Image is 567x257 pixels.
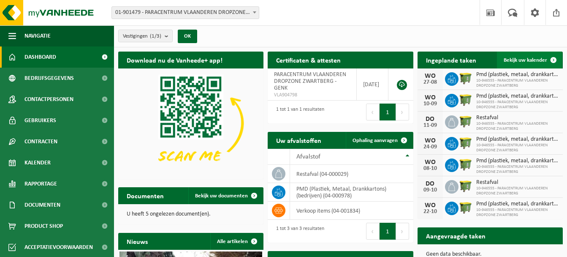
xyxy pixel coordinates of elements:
span: Pmd (plastiek, metaal, drankkartons) (bedrijven) [476,93,559,100]
span: Restafval [476,179,559,186]
span: 10-946555 - PARACENTRUM VLAANDEREN DROPZONE ZWARTBERG [476,143,559,153]
div: WO [422,137,439,144]
span: 10-946555 - PARACENTRUM VLAANDEREN DROPZONE ZWARTBERG [476,121,559,131]
td: restafval (04-000029) [290,165,413,183]
span: Restafval [476,115,559,121]
h2: Documenten [118,187,172,204]
div: WO [422,159,439,166]
span: Contracten [24,131,57,152]
span: PARACENTRUM VLAANDEREN DROPZONE ZWARTBERG - GENK [274,71,346,91]
a: Ophaling aanvragen [346,132,412,149]
h2: Nieuws [118,233,156,249]
div: 08-10 [422,166,439,172]
span: Bedrijfsgegevens [24,68,74,89]
img: WB-1100-HPE-GN-51 [458,179,473,193]
div: 11-09 [422,123,439,128]
img: WB-1100-HPE-GN-51 [458,157,473,172]
button: Previous [366,223,380,240]
img: WB-1100-HPE-GN-51 [458,136,473,150]
span: Ophaling aanvragen [353,138,398,143]
span: Contactpersonen [24,89,73,110]
span: Vestigingen [123,30,161,43]
button: Previous [366,104,380,120]
span: 01-901479 - PARACENTRUM VLAANDEREN DROPZONE SCHAFFEN - SCHAFFEN [112,7,259,19]
span: 10-946555 - PARACENTRUM VLAANDEREN DROPZONE ZWARTBERG [476,100,559,110]
span: Documenten [24,194,60,216]
button: Next [396,104,409,120]
span: 10-946555 - PARACENTRUM VLAANDEREN DROPZONE ZWARTBERG [476,164,559,175]
img: WB-1100-HPE-GN-51 [458,93,473,107]
p: U heeft 5 ongelezen document(en). [127,211,255,217]
div: DO [422,116,439,123]
count: (1/3) [150,33,161,39]
div: DO [422,180,439,187]
span: Pmd (plastiek, metaal, drankkartons) (bedrijven) [476,71,559,78]
span: Dashboard [24,46,56,68]
span: Navigatie [24,25,51,46]
a: Alle artikelen [210,233,263,250]
span: Product Shop [24,216,63,237]
div: 27-08 [422,79,439,85]
h2: Certificaten & attesten [268,52,349,68]
div: 22-10 [422,209,439,215]
span: Pmd (plastiek, metaal, drankkartons) (bedrijven) [476,136,559,143]
img: WB-1100-HPE-GN-51 [458,200,473,215]
div: WO [422,94,439,101]
div: 1 tot 3 van 3 resultaten [272,222,324,241]
span: Bekijk uw documenten [195,193,248,199]
button: Next [396,223,409,240]
h2: Uw afvalstoffen [268,132,330,148]
button: 1 [380,223,396,240]
span: 01-901479 - PARACENTRUM VLAANDEREN DROPZONE SCHAFFEN - SCHAFFEN [111,6,259,19]
span: Rapportage [24,173,57,194]
td: verkoop items (04-001834) [290,202,413,220]
span: Bekijk uw kalender [504,57,547,63]
button: Vestigingen(1/3) [118,30,173,42]
button: OK [178,30,197,43]
img: Download de VHEPlus App [118,68,263,178]
span: Pmd (plastiek, metaal, drankkartons) (bedrijven) [476,201,559,208]
img: WB-1100-HPE-GN-51 [458,71,473,85]
button: 1 [380,104,396,120]
div: WO [422,202,439,209]
div: 09-10 [422,187,439,193]
img: WB-1100-HPE-GN-51 [458,114,473,128]
span: 10-946555 - PARACENTRUM VLAANDEREN DROPZONE ZWARTBERG [476,208,559,218]
span: Afvalstof [296,153,320,160]
div: 1 tot 1 van 1 resultaten [272,103,324,121]
div: 24-09 [422,144,439,150]
span: 10-946555 - PARACENTRUM VLAANDEREN DROPZONE ZWARTBERG [476,78,559,88]
h2: Download nu de Vanheede+ app! [118,52,231,68]
div: 10-09 [422,101,439,107]
a: Bekijk uw documenten [188,187,263,204]
h2: Ingeplande taken [418,52,485,68]
td: [DATE] [357,68,388,101]
span: Pmd (plastiek, metaal, drankkartons) (bedrijven) [476,158,559,164]
span: VLA904798 [274,92,350,98]
span: 10-946555 - PARACENTRUM VLAANDEREN DROPZONE ZWARTBERG [476,186,559,196]
td: PMD (Plastiek, Metaal, Drankkartons) (bedrijven) (04-000978) [290,183,413,202]
span: Kalender [24,152,51,173]
span: Gebruikers [24,110,56,131]
a: Bekijk uw kalender [497,52,562,68]
div: WO [422,73,439,79]
h2: Aangevraagde taken [418,227,494,244]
